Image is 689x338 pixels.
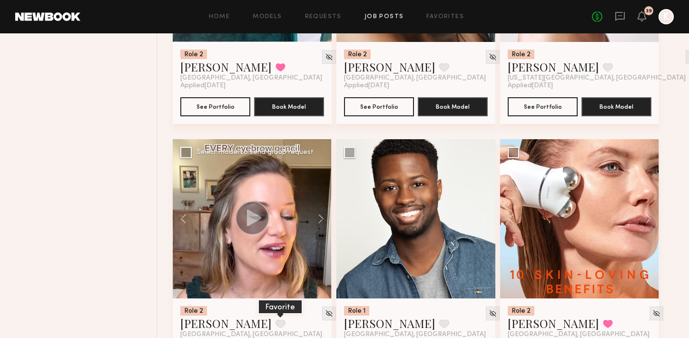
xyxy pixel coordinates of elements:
a: [PERSON_NAME] [508,59,599,74]
a: Favorites [426,14,464,20]
a: Book Model [581,102,651,110]
img: Unhide Model [325,309,333,318]
div: 39 [646,9,652,14]
span: [GEOGRAPHIC_DATA], [GEOGRAPHIC_DATA] [344,74,486,82]
div: Role 2 [508,50,534,59]
button: Book Model [581,97,651,116]
a: Models [253,14,282,20]
a: Requests [305,14,342,20]
a: [PERSON_NAME] [508,316,599,331]
span: [US_STATE][GEOGRAPHIC_DATA], [GEOGRAPHIC_DATA] [508,74,686,82]
a: [PERSON_NAME] [344,316,435,331]
img: Unhide Model [652,309,660,318]
a: K [659,9,674,24]
div: Applied [DATE] [344,82,488,90]
div: Applied [DATE] [508,82,651,90]
a: Job Posts [364,14,404,20]
span: [GEOGRAPHIC_DATA], [GEOGRAPHIC_DATA] [180,74,322,82]
a: [PERSON_NAME] [180,59,272,74]
div: Role 2 [180,50,207,59]
a: Book Model [254,102,324,110]
div: Role 2 [508,306,534,316]
button: Book Model [418,97,488,116]
div: Applied [DATE] [180,82,324,90]
button: Book Model [254,97,324,116]
a: Home [209,14,230,20]
a: [PERSON_NAME] [180,316,272,331]
button: See Portfolio [180,97,250,116]
img: Unhide Model [489,53,497,61]
img: Unhide Model [325,53,333,61]
div: Role 2 [344,50,371,59]
button: See Portfolio [508,97,578,116]
img: Unhide Model [489,309,497,318]
a: [PERSON_NAME] [344,59,435,74]
button: See Portfolio [344,97,414,116]
div: Role 1 [344,306,369,316]
a: Book Model [418,102,488,110]
div: Select model to send group request [197,149,314,156]
div: Role 2 [180,306,207,316]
